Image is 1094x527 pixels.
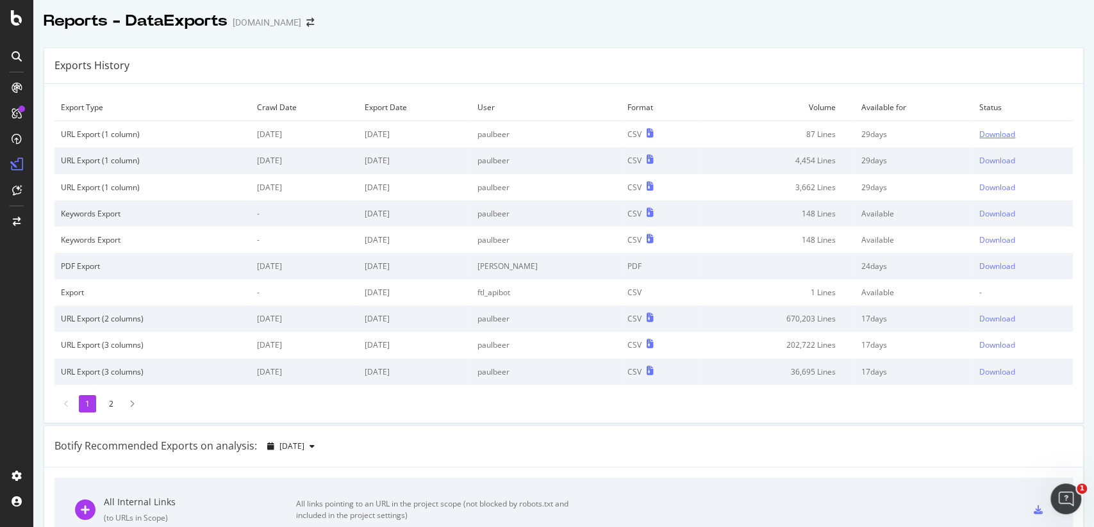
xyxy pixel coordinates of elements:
td: 202,722 Lines [701,332,855,358]
div: CSV [627,366,642,377]
div: PDF Export [61,261,244,272]
div: Download [979,208,1015,219]
td: [DATE] [358,359,471,385]
td: 17 days [855,359,974,385]
div: Download [979,182,1015,193]
li: 1 [79,395,96,412]
td: [DATE] [250,305,358,332]
a: Download [979,155,1066,166]
div: Download [979,313,1015,324]
td: paulbeer [471,359,621,385]
td: [DATE] [250,332,358,358]
td: [DATE] [250,359,358,385]
td: [DATE] [358,253,471,279]
td: [DATE] [358,227,471,253]
div: Available [861,208,967,219]
td: 148 Lines [701,200,855,227]
a: Download [979,129,1066,140]
iframe: Intercom live chat [1050,483,1081,514]
a: Download [979,234,1066,245]
div: Available [861,287,967,298]
div: URL Export (2 columns) [61,313,244,324]
div: Keywords Export [61,208,244,219]
div: csv-export [1034,505,1043,514]
a: Download [979,208,1066,219]
td: - [250,279,358,305]
td: PDF [621,253,701,279]
td: 670,203 Lines [701,305,855,332]
td: User [471,94,621,121]
a: Download [979,366,1066,377]
td: [DATE] [250,147,358,174]
button: [DATE] [262,436,320,457]
td: 3,662 Lines [701,174,855,200]
td: Export Date [358,94,471,121]
td: [DATE] [358,147,471,174]
td: [DATE] [358,174,471,200]
div: [DOMAIN_NAME] [233,16,301,29]
li: 2 [103,395,120,412]
td: paulbeer [471,200,621,227]
td: [DATE] [250,121,358,148]
div: URL Export (1 column) [61,129,244,140]
td: CSV [621,279,701,305]
td: - [973,279,1073,305]
div: Download [979,234,1015,245]
span: 2025 Oct. 3rd [279,441,304,451]
div: URL Export (1 column) [61,155,244,166]
td: 29 days [855,147,974,174]
td: [DATE] [358,121,471,148]
div: All links pointing to an URL in the project scope (not blocked by robots.txt and included in the ... [296,498,584,521]
div: Keywords Export [61,234,244,245]
div: CSV [627,155,642,166]
td: - [250,200,358,227]
div: Download [979,339,1015,350]
td: 4,454 Lines [701,147,855,174]
td: paulbeer [471,147,621,174]
div: arrow-right-arrow-left [306,18,314,27]
span: 1 [1077,483,1087,494]
td: 87 Lines [701,121,855,148]
td: 17 days [855,305,974,332]
td: Format [621,94,701,121]
td: paulbeer [471,227,621,253]
td: [DATE] [250,174,358,200]
div: CSV [627,339,642,350]
div: Botify Recommended Exports on analysis: [54,439,257,453]
div: Download [979,155,1015,166]
div: CSV [627,129,642,140]
td: 29 days [855,174,974,200]
div: URL Export (1 column) [61,182,244,193]
div: Download [979,129,1015,140]
td: 17 days [855,332,974,358]
div: All Internal Links [104,496,296,508]
td: Available for [855,94,974,121]
td: [DATE] [358,332,471,358]
a: Download [979,261,1066,272]
td: Export Type [54,94,250,121]
td: paulbeer [471,121,621,148]
div: URL Export (3 columns) [61,339,244,350]
div: CSV [627,313,642,324]
div: CSV [627,234,642,245]
td: Crawl Date [250,94,358,121]
td: 29 days [855,121,974,148]
div: CSV [627,182,642,193]
td: 1 Lines [701,279,855,305]
td: 36,695 Lines [701,359,855,385]
div: ( to URLs in Scope ) [104,512,296,523]
td: paulbeer [471,332,621,358]
a: Download [979,182,1066,193]
td: 24 days [855,253,974,279]
td: Status [973,94,1073,121]
td: [PERSON_NAME] [471,253,621,279]
td: [DATE] [250,253,358,279]
div: Export [61,287,244,298]
td: [DATE] [358,305,471,332]
a: Download [979,313,1066,324]
div: Download [979,366,1015,377]
td: - [250,227,358,253]
td: [DATE] [358,200,471,227]
div: Download [979,261,1015,272]
div: Reports - DataExports [44,10,228,32]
